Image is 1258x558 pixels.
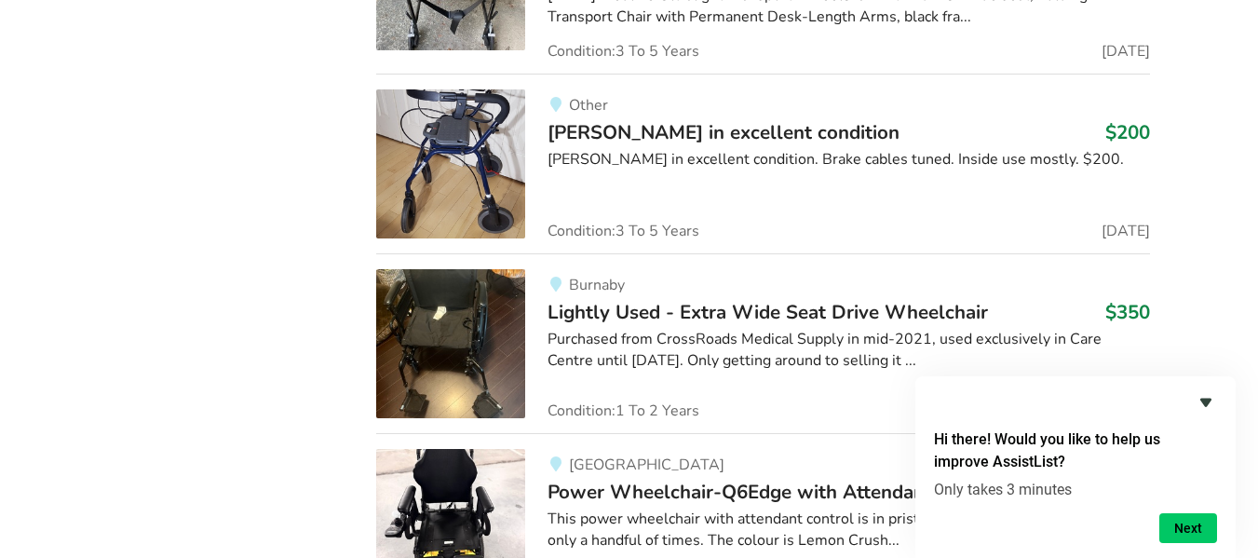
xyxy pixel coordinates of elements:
[569,455,724,475] span: [GEOGRAPHIC_DATA]
[1105,120,1150,144] h3: $200
[548,149,1150,170] div: [PERSON_NAME] in excellent condition. Brake cables tuned. Inside use mostly. $200.
[548,119,900,145] span: [PERSON_NAME] in excellent condition
[1102,224,1150,238] span: [DATE]
[376,74,1150,253] a: mobility-walker in excellent conditionOther[PERSON_NAME] in excellent condition$200[PERSON_NAME] ...
[548,44,699,59] span: Condition: 3 To 5 Years
[934,481,1217,498] p: Only takes 3 minutes
[569,95,608,116] span: Other
[934,391,1217,543] div: Hi there! Would you like to help us improve AssistList?
[934,429,1217,473] h2: Hi there! Would you like to help us improve AssistList?
[376,89,525,238] img: mobility-walker in excellent condition
[548,479,1094,505] span: Power Wheelchair-Q6Edge with Attendant Control- like new
[548,224,699,238] span: Condition: 3 To 5 Years
[569,275,625,295] span: Burnaby
[548,509,1150,551] div: This power wheelchair with attendant control is in pristine condition. It has been used only a ha...
[1102,44,1150,59] span: [DATE]
[1159,513,1217,543] button: Next question
[548,403,699,418] span: Condition: 1 To 2 Years
[1105,300,1150,324] h3: $350
[376,269,525,418] img: mobility-lightly used - extra wide seat drive wheelchair
[1195,391,1217,414] button: Hide survey
[376,253,1150,433] a: mobility-lightly used - extra wide seat drive wheelchairBurnabyLightly Used - Extra Wide Seat Dri...
[548,329,1150,372] div: Purchased from CrossRoads Medical Supply in mid-2021, used exclusively in Care Centre until [DATE...
[548,299,988,325] span: Lightly Used - Extra Wide Seat Drive Wheelchair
